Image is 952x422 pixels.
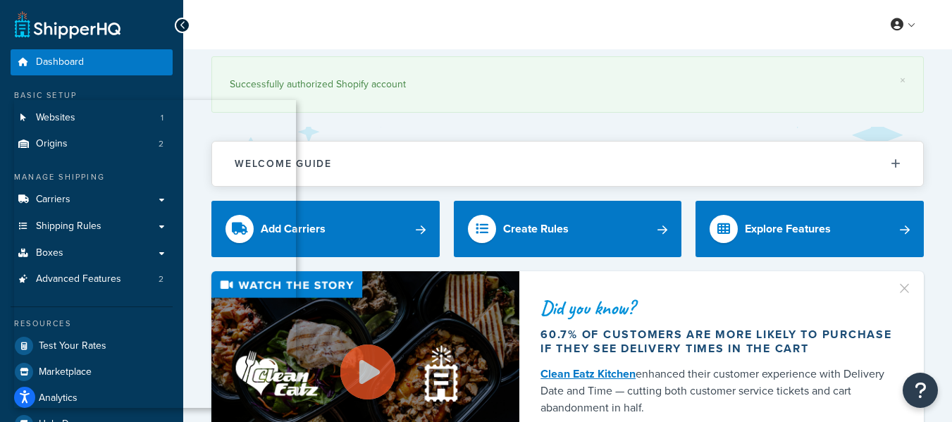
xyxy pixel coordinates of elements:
button: Welcome Guide [212,142,923,186]
a: Websites1 [11,105,173,131]
div: Create Rules [503,219,569,239]
a: Origins2 [11,131,173,157]
a: Create Rules [454,201,682,257]
a: Boxes [11,240,173,266]
div: Successfully authorized Shopify account [230,75,905,94]
div: 60.7% of customers are more likely to purchase if they see delivery times in the cart [540,328,903,356]
div: Explore Features [745,219,831,239]
li: Websites [11,105,173,131]
a: Analytics [11,385,173,411]
div: Manage Shipping [11,171,173,183]
a: Add Carriers [211,201,440,257]
div: Resources [11,318,173,330]
div: Did you know? [540,298,903,318]
li: Origins [11,131,173,157]
a: Marketplace [11,359,173,385]
a: Shipping Rules [11,213,173,240]
a: Carriers [11,187,173,213]
a: Clean Eatz Kitchen [540,366,636,382]
a: Test Your Rates [11,333,173,359]
div: enhanced their customer experience with Delivery Date and Time — cutting both customer service ti... [540,366,903,416]
button: Open Resource Center [903,373,938,408]
div: Basic Setup [11,89,173,101]
a: Dashboard [11,49,173,75]
a: Explore Features [696,201,924,257]
a: × [900,75,905,86]
span: Dashboard [36,56,84,68]
a: Advanced Features2 [11,266,173,292]
li: Advanced Features [11,266,173,292]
